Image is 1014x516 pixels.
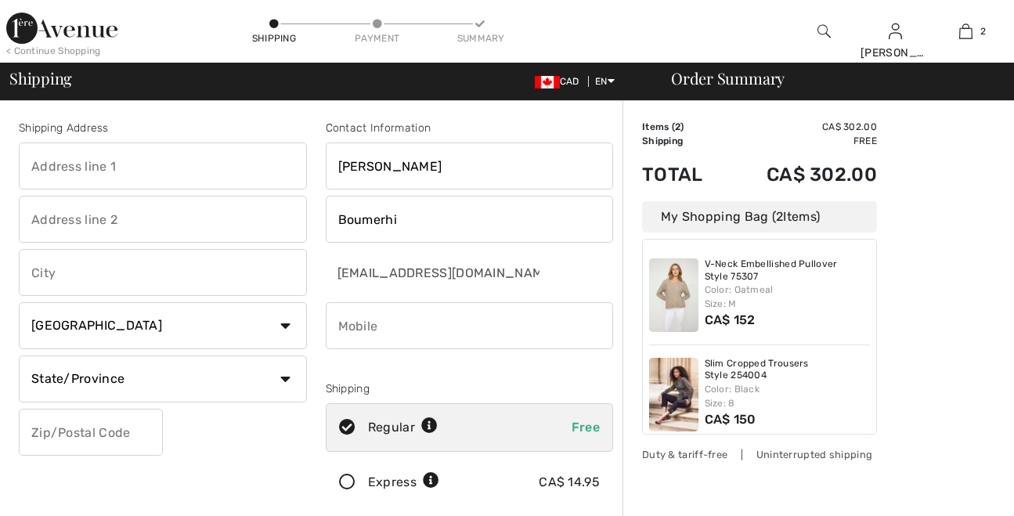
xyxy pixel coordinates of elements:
td: Free [725,134,877,148]
div: Contact Information [326,120,614,136]
input: Address line 2 [19,196,307,243]
span: Shipping [9,70,72,86]
img: V-Neck Embellished Pullover Style 75307 [649,258,698,332]
a: Sign In [889,23,902,38]
span: CA$ 150 [705,412,756,427]
input: Zip/Postal Code [19,409,163,456]
span: EN [595,76,615,87]
input: E-mail [326,249,542,296]
td: Shipping [642,134,725,148]
span: Free [572,420,600,435]
img: My Bag [959,22,973,41]
td: CA$ 302.00 [725,120,877,134]
img: 1ère Avenue [6,13,117,44]
td: CA$ 302.00 [725,148,877,201]
span: CA$ 152 [705,312,756,327]
div: Express [368,473,439,492]
span: 2 [980,24,986,38]
div: Payment [354,31,401,45]
img: My Info [889,22,902,41]
input: City [19,249,307,296]
a: V-Neck Embellished Pullover Style 75307 [705,258,871,283]
div: < Continue Shopping [6,44,101,58]
img: Canadian Dollar [535,76,560,88]
input: First name [326,143,614,189]
span: 2 [675,121,680,132]
img: Slim Cropped Trousers Style 254004 [649,358,698,431]
td: Items ( ) [642,120,725,134]
div: Shipping [251,31,298,45]
div: Summary [457,31,504,45]
span: 2 [776,209,783,224]
input: Last name [326,196,614,243]
div: CA$ 14.95 [539,473,600,492]
div: Color: Black Size: 8 [705,382,871,410]
a: 2 [931,22,1001,41]
div: [PERSON_NAME] [861,45,930,61]
td: Total [642,148,725,201]
input: Mobile [326,302,614,349]
div: Regular [368,418,438,437]
div: Shipping Address [19,120,307,136]
div: Color: Oatmeal Size: M [705,283,871,311]
div: Order Summary [652,70,1005,86]
div: Shipping [326,381,614,397]
div: My Shopping Bag ( Items) [642,201,877,233]
input: Address line 1 [19,143,307,189]
a: Slim Cropped Trousers Style 254004 [705,358,871,382]
img: search the website [817,22,831,41]
span: CAD [535,76,586,87]
div: Duty & tariff-free | Uninterrupted shipping [642,447,877,462]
